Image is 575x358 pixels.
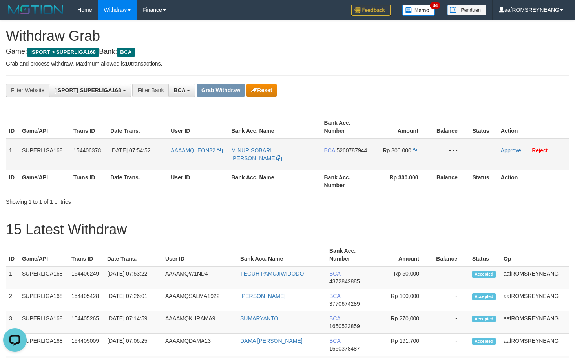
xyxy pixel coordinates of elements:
a: DAMA [PERSON_NAME] [240,338,303,344]
button: [ISPORT] SUPERLIGA168 [49,84,131,97]
th: ID [6,116,19,138]
span: Accepted [472,316,496,322]
span: [ISPORT] SUPERLIGA168 [54,87,121,93]
th: Balance [430,170,469,192]
a: Reject [532,147,548,153]
a: SUMARYANTO [240,315,278,321]
th: Bank Acc. Number [326,244,374,266]
button: Open LiveChat chat widget [3,3,27,27]
td: 2 [6,289,19,311]
td: - [431,311,469,334]
th: Trans ID [70,116,107,138]
div: Showing 1 to 1 of 1 entries [6,195,234,206]
th: User ID [168,116,228,138]
td: Rp 100,000 [374,289,431,311]
th: Bank Acc. Name [237,244,326,266]
td: AAAAMQDAMA13 [162,334,237,356]
p: Grab and process withdraw. Maximum allowed is transactions. [6,60,569,68]
th: Status [469,116,498,138]
th: ID [6,170,19,192]
th: Status [469,244,500,266]
span: BCA [329,293,340,299]
td: AAAAMQW1ND4 [162,266,237,289]
th: Trans ID [70,170,107,192]
a: Copy 300000 to clipboard [413,147,418,153]
img: Button%20Memo.svg [402,5,435,16]
div: Filter Website [6,84,49,97]
th: Amount [374,244,431,266]
th: ID [6,244,19,266]
td: Rp 270,000 [374,311,431,334]
td: SUPERLIGA168 [19,289,68,311]
span: 154406378 [73,147,101,153]
span: Copy 1650533859 to clipboard [329,323,360,329]
span: Accepted [472,293,496,300]
td: 1 [6,266,19,289]
td: 154406249 [68,266,104,289]
td: SUPERLIGA168 [19,311,68,334]
td: [DATE] 07:14:59 [104,311,162,334]
span: AAAAMQLEON32 [171,147,215,153]
td: SUPERLIGA168 [19,334,68,356]
span: Copy 5260787944 to clipboard [336,147,367,153]
button: BCA [168,84,195,97]
td: 1 [6,138,19,170]
td: [DATE] 07:26:01 [104,289,162,311]
th: Date Trans. [104,244,162,266]
td: - [431,289,469,311]
span: Accepted [472,271,496,278]
td: Rp 50,000 [374,266,431,289]
a: TEGUH PAMUJIWIDODO [240,270,304,277]
h1: Withdraw Grab [6,28,569,44]
th: Action [498,116,569,138]
div: Filter Bank [132,84,168,97]
td: aafROMSREYNEANG [500,311,569,334]
h4: Game: Bank: [6,48,569,56]
span: BCA [329,315,340,321]
td: SUPERLIGA168 [19,138,70,170]
th: Game/API [19,116,70,138]
a: [PERSON_NAME] [240,293,285,299]
th: User ID [162,244,237,266]
td: Rp 191,700 [374,334,431,356]
td: 154405009 [68,334,104,356]
th: Game/API [19,244,68,266]
th: Bank Acc. Number [321,116,371,138]
th: Game/API [19,170,70,192]
span: BCA [324,147,335,153]
th: Status [469,170,498,192]
td: 154405265 [68,311,104,334]
td: AAAAMQSALMA1922 [162,289,237,311]
span: BCA [329,338,340,344]
th: Rp 300.000 [371,170,430,192]
span: BCA [117,48,135,57]
span: ISPORT > SUPERLIGA168 [27,48,99,57]
th: Balance [431,244,469,266]
strong: 10 [125,60,131,67]
td: aafROMSREYNEANG [500,289,569,311]
th: User ID [168,170,228,192]
th: Bank Acc. Number [321,170,371,192]
td: - [431,266,469,289]
th: Bank Acc. Name [228,170,321,192]
th: Op [500,244,569,266]
button: Reset [246,84,277,97]
a: AAAAMQLEON32 [171,147,223,153]
span: Copy 1660378487 to clipboard [329,345,360,352]
img: Feedback.jpg [351,5,391,16]
th: Amount [371,116,430,138]
td: - - - [430,138,469,170]
span: BCA [173,87,185,93]
span: Copy 4372842885 to clipboard [329,278,360,285]
th: Date Trans. [107,170,168,192]
span: 34 [430,2,440,9]
td: - [431,334,469,356]
span: Accepted [472,338,496,345]
th: Balance [430,116,469,138]
a: M NUR SOBARI [PERSON_NAME] [231,147,282,161]
span: BCA [329,270,340,277]
td: SUPERLIGA168 [19,266,68,289]
span: [DATE] 07:54:52 [110,147,150,153]
th: Trans ID [68,244,104,266]
a: Approve [501,147,521,153]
